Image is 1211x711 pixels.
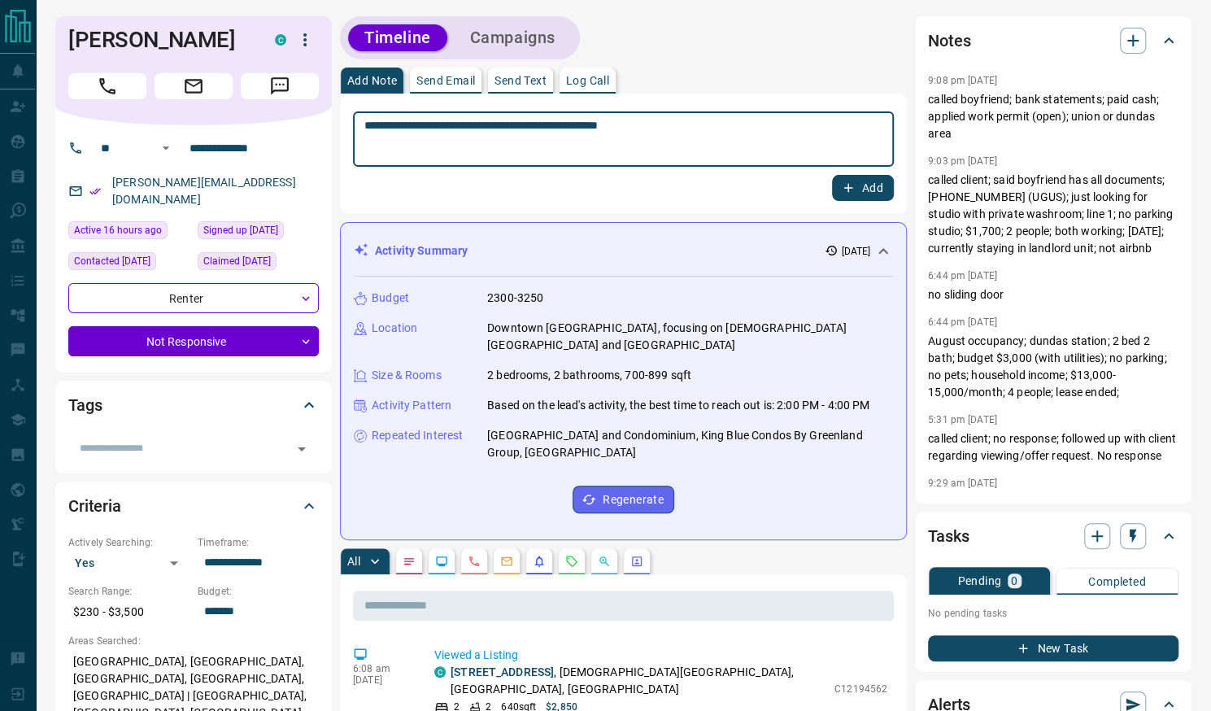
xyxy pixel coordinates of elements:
[198,535,319,550] p: Timeframe:
[68,486,319,526] div: Criteria
[68,73,146,99] span: Call
[928,172,1178,257] p: called client; said boyfriend has all documents; [PHONE_NUMBER] (UGUS); just looking for studio w...
[533,555,546,568] svg: Listing Alerts
[372,320,417,337] p: Location
[487,320,893,354] p: Downtown [GEOGRAPHIC_DATA], focusing on [DEMOGRAPHIC_DATA][GEOGRAPHIC_DATA] and [GEOGRAPHIC_DATA]
[290,438,313,460] button: Open
[241,73,319,99] span: Message
[68,584,189,599] p: Search Range:
[353,674,410,686] p: [DATE]
[203,253,271,269] span: Claimed [DATE]
[68,392,102,418] h2: Tags
[598,555,611,568] svg: Opportunities
[928,635,1178,661] button: New Task
[565,555,578,568] svg: Requests
[928,316,997,328] p: 6:44 pm [DATE]
[68,535,189,550] p: Actively Searching:
[928,333,1178,401] p: August occupancy; dundas station; 2 bed 2 bath; budget $3,000 (with utilities); no parking; no pe...
[841,244,870,259] p: [DATE]
[112,176,296,206] a: [PERSON_NAME][EMAIL_ADDRESS][DOMAIN_NAME]
[468,555,481,568] svg: Calls
[372,427,463,444] p: Repeated Interest
[74,222,162,238] span: Active 16 hours ago
[347,75,397,86] p: Add Note
[573,486,674,513] button: Regenerate
[928,75,997,86] p: 9:08 pm [DATE]
[68,252,189,275] div: Thu May 29 2025
[928,155,997,167] p: 9:03 pm [DATE]
[198,252,319,275] div: Thu May 29 2025
[348,24,447,51] button: Timeline
[487,427,893,461] p: [GEOGRAPHIC_DATA] and Condominium, King Blue Condos By Greenland Group, [GEOGRAPHIC_DATA]
[454,24,572,51] button: Campaigns
[928,478,997,489] p: 9:29 am [DATE]
[928,430,1178,465] p: called client; no response; followed up with client regarding viewing/offer request. No response
[434,647,887,664] p: Viewed a Listing
[928,601,1178,626] p: No pending tasks
[198,221,319,244] div: Thu May 29 2025
[928,517,1178,556] div: Tasks
[68,550,189,576] div: Yes
[566,75,609,86] p: Log Call
[68,493,121,519] h2: Criteria
[928,21,1178,60] div: Notes
[957,575,1001,587] p: Pending
[347,556,360,567] p: All
[375,242,468,260] p: Activity Summary
[451,664,826,698] p: , [DEMOGRAPHIC_DATA][GEOGRAPHIC_DATA], [GEOGRAPHIC_DATA], [GEOGRAPHIC_DATA]
[198,584,319,599] p: Budget:
[372,290,409,307] p: Budget
[372,397,451,414] p: Activity Pattern
[630,555,643,568] svg: Agent Actions
[68,221,189,244] div: Sat Aug 16 2025
[928,414,997,425] p: 5:31 pm [DATE]
[928,523,969,549] h2: Tasks
[487,397,869,414] p: Based on the lead's activity, the best time to reach out is: 2:00 PM - 4:00 PM
[68,326,319,356] div: Not Responsive
[1011,575,1017,587] p: 0
[203,222,278,238] span: Signed up [DATE]
[354,236,893,266] div: Activity Summary[DATE]
[68,27,250,53] h1: [PERSON_NAME]
[451,665,554,678] a: [STREET_ADDRESS]
[68,599,189,626] p: $230 - $3,500
[275,34,286,46] div: condos.ca
[353,663,410,674] p: 6:08 am
[435,555,448,568] svg: Lead Browsing Activity
[68,283,319,313] div: Renter
[74,253,150,269] span: Contacted [DATE]
[156,138,176,158] button: Open
[832,175,894,201] button: Add
[487,290,543,307] p: 2300-3250
[434,666,446,678] div: condos.ca
[372,367,442,384] p: Size & Rooms
[928,28,970,54] h2: Notes
[928,286,1178,303] p: no sliding door
[487,367,691,384] p: 2 bedrooms, 2 bathrooms, 700-899 sqft
[494,75,547,86] p: Send Text
[416,75,475,86] p: Send Email
[500,555,513,568] svg: Emails
[68,634,319,648] p: Areas Searched:
[928,91,1178,142] p: called boyfriend; bank statements; paid cash; applied work permit (open); union or dundas area
[155,73,233,99] span: Email
[1088,576,1146,587] p: Completed
[89,185,101,197] svg: Email Verified
[928,270,997,281] p: 6:44 pm [DATE]
[403,555,416,568] svg: Notes
[68,386,319,425] div: Tags
[834,682,887,696] p: C12194562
